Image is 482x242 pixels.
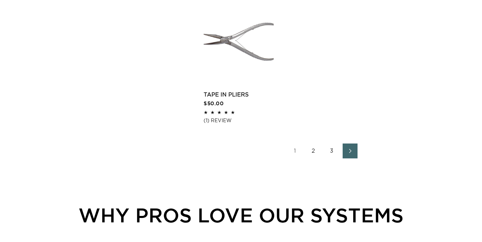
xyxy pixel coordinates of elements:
[204,144,441,158] nav: Pagination
[204,91,274,99] a: Tape In Pliers
[41,200,441,230] div: WHY PROS LOVE OUR SYSTEMS
[343,144,358,158] a: Next page
[448,210,482,242] iframe: Chat Widget
[288,144,303,158] a: Page 1
[306,144,321,158] a: Page 2
[324,144,339,158] a: Page 3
